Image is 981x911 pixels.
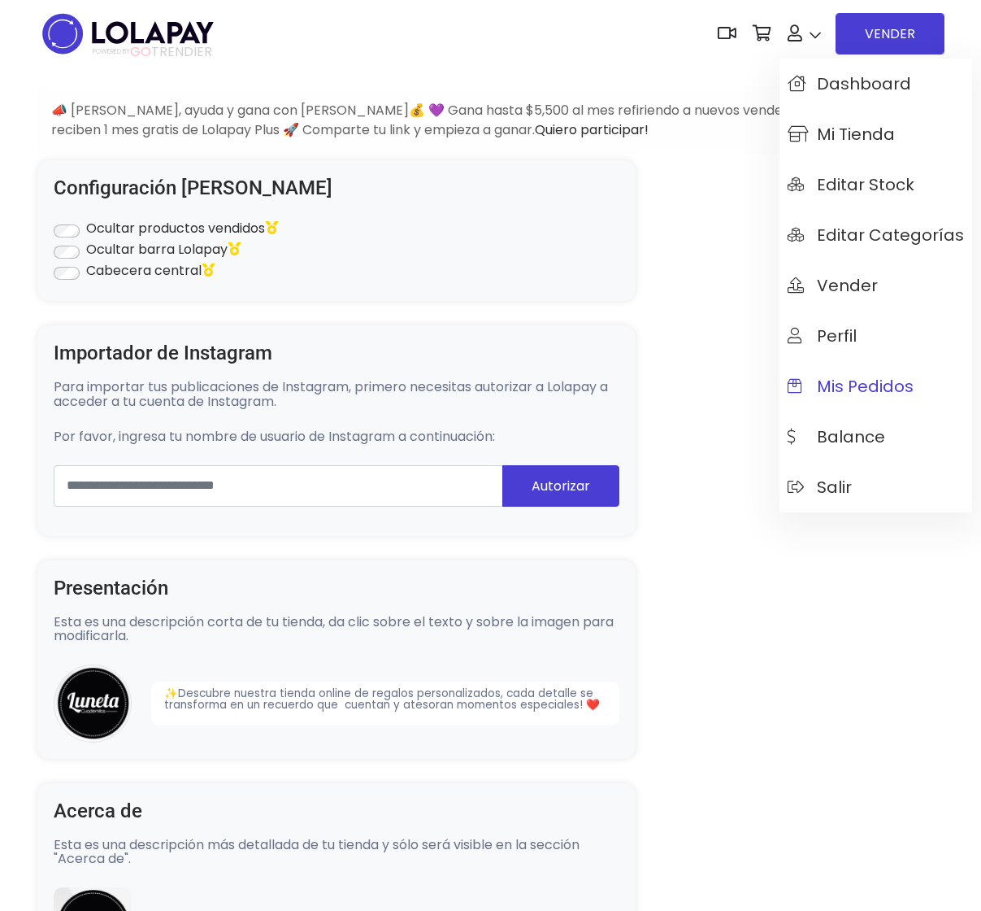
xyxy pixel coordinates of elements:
[779,159,972,210] a: Editar Stock
[788,377,914,395] span: Mis pedidos
[54,577,619,600] h4: Presentación
[779,462,972,512] a: Salir
[54,615,619,643] p: Esta es una descripción corta de tu tienda, da clic sobre el texto y sobre la imagen para modific...
[54,838,619,866] p: Esta es una descripción más detallada de tu tienda y sólo será visible en la sección "Acerca de".
[502,465,619,507] button: Autorizar
[788,277,878,294] span: Vender
[202,264,215,277] i: Feature Lolapay Pro
[779,260,972,311] a: Vender
[779,311,972,361] a: Perfil
[86,264,215,278] label: Cabecera central
[788,176,914,194] span: Editar Stock
[37,8,219,59] img: logo
[86,242,241,257] label: Ocultar barra Lolapay
[788,75,911,93] span: Dashboard
[788,428,885,446] span: Balance
[54,342,619,365] h4: Importador de Instagram
[836,13,944,54] a: VENDER
[86,221,278,236] label: Ocultar productos vendidos
[265,221,278,234] i: Feature Lolapay Pro
[788,327,857,345] span: Perfil
[93,45,212,59] span: TRENDIER
[93,47,130,56] span: POWERED BY
[51,101,924,139] span: 📣 [PERSON_NAME], ayuda y gana con [PERSON_NAME]💰 💜 Gana hasta $5,500 al mes refiriendo a nuevos v...
[779,412,972,462] a: Balance
[151,682,619,726] div: ✨Descubre nuestra tienda online de regalos personalizados, cada detalle se transforma en un recue...
[130,42,151,61] span: GO
[779,59,972,109] a: Dashboard
[788,478,852,496] span: Salir
[779,210,972,260] a: Editar Categorías
[54,177,619,200] h4: Configuración [PERSON_NAME]
[54,429,619,444] p: Por favor, ingresa tu nombre de usuario de Instagram a continuación:
[54,800,619,823] h4: Acerca de
[54,380,619,408] p: Para importar tus publicaciones de Instagram, primero necesitas autorizar a Lolapay a acceder a t...
[779,361,972,412] a: Mis pedidos
[779,109,972,159] a: Mi tienda
[788,226,964,244] span: Editar Categorías
[535,120,649,139] a: Quiero participar!
[228,242,241,255] i: Feature Lolapay Pro
[788,125,895,143] span: Mi tienda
